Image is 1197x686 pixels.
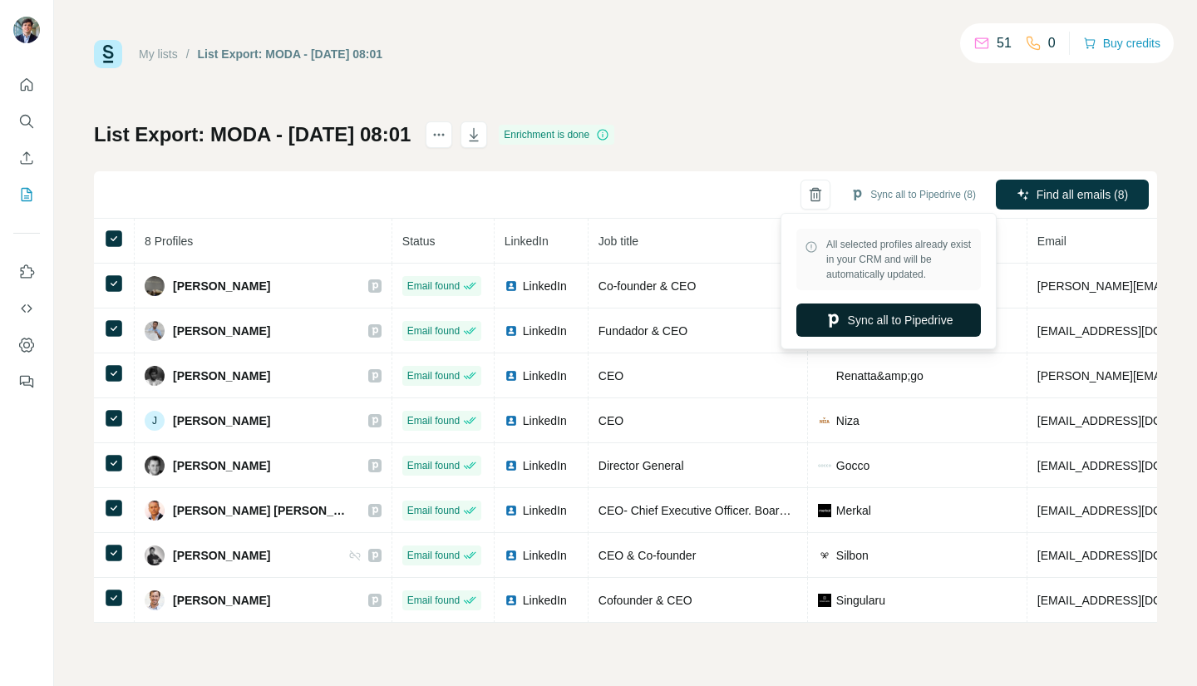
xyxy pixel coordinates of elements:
[1083,32,1160,55] button: Buy credits
[173,323,270,339] span: [PERSON_NAME]
[836,368,924,384] span: Renatta&amp;go
[145,501,165,521] img: Avatar
[407,413,460,428] span: Email found
[13,180,40,210] button: My lists
[499,125,614,145] div: Enrichment is done
[13,367,40,397] button: Feedback
[1037,234,1066,248] span: Email
[598,414,623,427] span: CEO
[173,457,270,474] span: [PERSON_NAME]
[145,234,193,248] span: 8 Profiles
[145,590,165,610] img: Avatar
[94,40,122,68] img: Surfe Logo
[818,414,831,427] img: company-logo
[13,143,40,173] button: Enrich CSV
[523,278,567,294] span: LinkedIn
[145,456,165,476] img: Avatar
[523,547,567,564] span: LinkedIn
[173,368,270,384] span: [PERSON_NAME]
[796,304,981,337] button: Sync all to Pipedrive
[145,276,165,296] img: Avatar
[523,457,567,474] span: LinkedIn
[186,46,190,62] li: /
[836,547,869,564] span: Silbon
[173,502,352,519] span: [PERSON_NAME] [PERSON_NAME]
[505,234,549,248] span: LinkedIn
[198,46,382,62] div: List Export: MODA - [DATE] 08:01
[1037,186,1128,203] span: Find all emails (8)
[407,548,460,563] span: Email found
[818,549,831,562] img: company-logo
[818,504,831,517] img: company-logo
[407,503,460,518] span: Email found
[523,592,567,609] span: LinkedIn
[996,180,1149,210] button: Find all emails (8)
[13,17,40,43] img: Avatar
[505,549,518,562] img: LinkedIn logo
[173,412,270,429] span: [PERSON_NAME]
[1048,33,1056,53] p: 0
[818,459,831,472] img: company-logo
[407,458,460,473] span: Email found
[598,279,697,293] span: Co-founder & CEO
[523,502,567,519] span: LinkedIn
[505,459,518,472] img: LinkedIn logo
[13,70,40,100] button: Quick start
[523,323,567,339] span: LinkedIn
[598,324,687,338] span: Fundador & CEO
[598,369,623,382] span: CEO
[818,594,831,607] img: company-logo
[598,504,897,517] span: CEO- Chief Executive Officer. Board of Directors member.
[13,330,40,360] button: Dashboard
[13,294,40,323] button: Use Surfe API
[173,278,270,294] span: [PERSON_NAME]
[826,237,973,282] span: All selected profiles already exist in your CRM and will be automatically updated.
[94,121,411,148] h1: List Export: MODA - [DATE] 08:01
[598,594,692,607] span: Cofounder & CEO
[505,594,518,607] img: LinkedIn logo
[505,279,518,293] img: LinkedIn logo
[505,414,518,427] img: LinkedIn logo
[839,182,988,207] button: Sync all to Pipedrive (8)
[836,457,869,474] span: Gocco
[139,47,178,61] a: My lists
[145,411,165,431] div: J
[407,279,460,294] span: Email found
[523,368,567,384] span: LinkedIn
[145,545,165,565] img: Avatar
[997,33,1012,53] p: 51
[836,592,885,609] span: Singularu
[836,412,860,429] span: Niza
[836,502,871,519] span: Merkal
[402,234,436,248] span: Status
[13,106,40,136] button: Search
[145,366,165,386] img: Avatar
[173,592,270,609] span: [PERSON_NAME]
[505,504,518,517] img: LinkedIn logo
[598,459,684,472] span: Director General
[818,374,831,378] img: company-logo
[407,593,460,608] span: Email found
[173,547,270,564] span: [PERSON_NAME]
[523,412,567,429] span: LinkedIn
[145,321,165,341] img: Avatar
[505,324,518,338] img: LinkedIn logo
[505,369,518,382] img: LinkedIn logo
[426,121,452,148] button: actions
[598,549,697,562] span: CEO & Co-founder
[407,368,460,383] span: Email found
[407,323,460,338] span: Email found
[598,234,638,248] span: Job title
[13,257,40,287] button: Use Surfe on LinkedIn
